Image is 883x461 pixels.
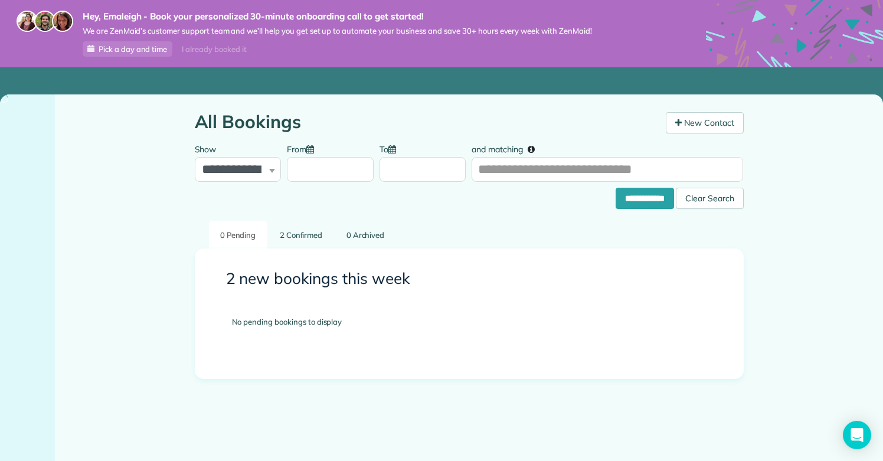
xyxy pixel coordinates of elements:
img: michelle-19f622bdf1676172e81f8f8fba1fb50e276960ebfe0243fe18214015130c80e4.jpg [52,11,73,32]
h1: All Bookings [195,112,657,132]
label: and matching [472,138,543,159]
div: I already booked it [175,42,253,57]
h3: 2 new bookings this week [226,270,712,287]
span: Pick a day and time [99,44,167,54]
label: From [287,138,320,159]
span: We are ZenMaid’s customer support team and we’ll help you get set up to automate your business an... [83,26,592,36]
div: No pending bookings to display [214,299,724,346]
img: maria-72a9807cf96188c08ef61303f053569d2e2a8a1cde33d635c8a3ac13582a053d.jpg [17,11,38,32]
strong: Hey, Emaleigh - Book your personalized 30-minute onboarding call to get started! [83,11,592,22]
label: To [380,138,402,159]
div: Clear Search [676,188,744,209]
a: Clear Search [676,190,744,200]
img: jorge-587dff0eeaa6aab1f244e6dc62b8924c3b6ad411094392a53c71c6c4a576187d.jpg [34,11,55,32]
a: 2 Confirmed [269,221,334,249]
div: Open Intercom Messenger [843,421,871,449]
a: Pick a day and time [83,41,172,57]
a: 0 Pending [209,221,267,249]
a: New Contact [666,112,744,133]
a: 0 Archived [335,221,395,249]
